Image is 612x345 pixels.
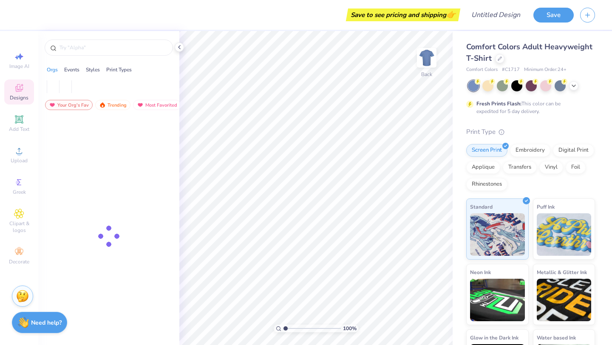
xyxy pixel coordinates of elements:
div: Most Favorited [133,100,181,110]
span: Clipart & logos [4,220,34,234]
div: Print Type [466,127,595,137]
span: Water based Ink [537,333,576,342]
span: Neon Ink [470,268,491,277]
span: Metallic & Glitter Ink [537,268,587,277]
div: Orgs [47,66,58,74]
span: Comfort Colors [466,66,498,74]
img: most_fav.gif [137,102,144,108]
input: Untitled Design [465,6,527,23]
span: 100 % [343,325,357,332]
span: Image AI [9,63,29,70]
span: Greek [13,189,26,195]
strong: Need help? [31,319,62,327]
div: Back [421,71,432,78]
span: Puff Ink [537,202,555,211]
span: Designs [10,94,28,101]
div: Print Types [106,66,132,74]
span: Upload [11,157,28,164]
img: Puff Ink [537,213,592,256]
button: Save [533,8,574,23]
input: Try "Alpha" [59,43,167,52]
div: Applique [466,161,500,174]
span: 👉 [446,9,456,20]
span: Minimum Order: 24 + [524,66,567,74]
img: Standard [470,213,525,256]
div: Digital Print [553,144,594,157]
div: Your Org's Fav [45,100,93,110]
span: Decorate [9,258,29,265]
div: Foil [566,161,586,174]
div: Styles [86,66,100,74]
span: Glow in the Dark Ink [470,333,518,342]
div: Vinyl [539,161,563,174]
span: Add Text [9,126,29,133]
img: trending.gif [99,102,106,108]
span: # C1717 [502,66,520,74]
span: Standard [470,202,493,211]
div: This color can be expedited for 5 day delivery. [476,100,581,115]
span: Comfort Colors Adult Heavyweight T-Shirt [466,42,592,63]
div: Embroidery [510,144,550,157]
div: Rhinestones [466,178,507,191]
strong: Fresh Prints Flash: [476,100,521,107]
img: most_fav.gif [49,102,56,108]
img: Metallic & Glitter Ink [537,279,592,321]
div: Trending [95,100,130,110]
img: Neon Ink [470,279,525,321]
div: Events [64,66,79,74]
div: Screen Print [466,144,507,157]
div: Transfers [503,161,537,174]
div: Save to see pricing and shipping [348,8,458,21]
img: Back [418,49,435,66]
